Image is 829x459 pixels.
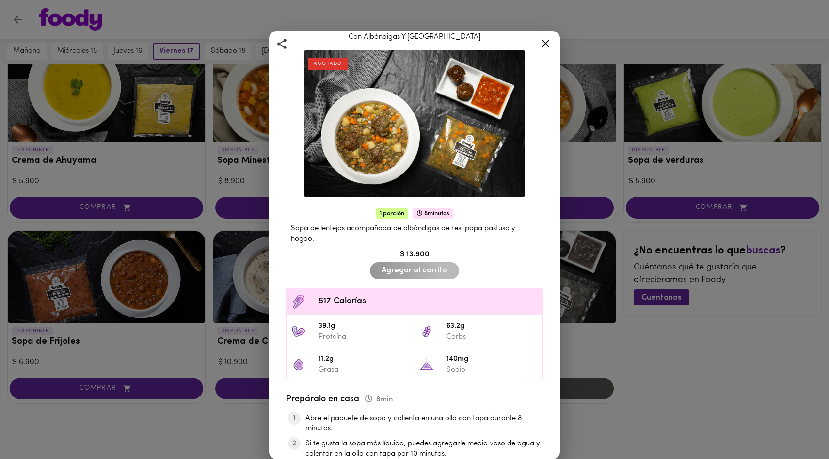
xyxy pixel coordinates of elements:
span: 140mg [446,354,538,365]
img: 39.1g Proteína [291,324,306,339]
span: 11.2g [319,354,410,365]
span: Sopa de lentejas acompañada de albóndigas de res, papa pastusa y hogao. [291,225,515,242]
span: 517 Calorías [319,295,538,308]
li: Abre el paquete de sopa y calienta en una olla con tapa durante 8 minutos. [305,413,548,434]
div: $ 13.900 [281,249,548,260]
img: Contenido calórico [291,295,306,309]
p: Carbs [446,332,538,342]
div: AGOTADO [308,58,348,70]
p: Sodio [446,365,538,375]
span: 39.1g [319,321,410,332]
iframe: Messagebird Livechat Widget [773,403,819,449]
img: Sopa de Lentejas [304,50,525,197]
img: 11.2g Grasa [291,357,306,372]
p: Grasa [319,365,410,375]
span: 8 minutos [413,208,453,219]
span: 8 min [365,396,393,403]
span: 1 porción [376,208,408,219]
img: 63.2g Carbs [419,324,434,339]
span: Con Albóndigas Y [GEOGRAPHIC_DATA] [349,33,480,41]
span: 63.2g [446,321,538,332]
p: Proteína [319,332,410,342]
img: 140mg Sodio [419,357,434,372]
span: Prepáralo en casa [286,395,393,404]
